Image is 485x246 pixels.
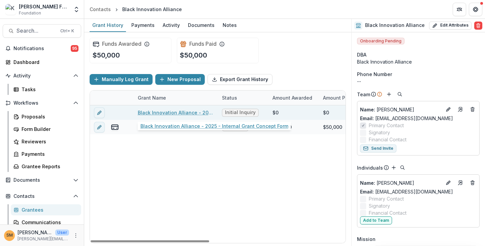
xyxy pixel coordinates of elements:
a: Go to contact [455,177,466,188]
span: Initial Inquiry [225,110,256,115]
span: Signatory [369,129,390,136]
div: Payments [22,150,76,157]
button: Notifications95 [3,43,81,54]
p: User [55,230,69,236]
div: $0 [323,109,329,116]
span: Activity [13,73,70,79]
button: Edit [444,105,452,113]
div: $50,000 [323,124,342,131]
div: Activity [160,20,183,30]
div: Grant Name [134,91,218,105]
div: Black Innovation Alliance [122,6,182,13]
a: Dashboard [3,57,81,68]
span: Signatory [369,202,390,209]
a: Contacts [87,4,114,14]
div: Communications [22,219,76,226]
span: Workflows [13,100,70,106]
span: Search... [17,28,56,34]
span: Primary Contact [369,195,404,202]
a: Payments [11,148,81,160]
p: Team [357,91,370,98]
div: Grantee Reports [22,163,76,170]
a: Black Innovation Alliance - Strategic Grant - [DATE] [138,124,214,131]
span: Documents [13,177,70,183]
a: Grant History [90,19,126,32]
div: $50,000 [272,124,292,131]
div: Status [218,91,268,105]
div: Documents [185,20,217,30]
div: Form Builder [22,126,76,133]
a: Black Innovation Alliance - 2025 - Internal Grant Concept Form [138,109,214,116]
div: Amount Awarded [268,91,319,105]
a: Payments [129,19,157,32]
a: Email: [EMAIL_ADDRESS][DOMAIN_NAME] [360,188,453,195]
a: Name: [PERSON_NAME] [360,106,442,113]
button: Delete [474,22,482,30]
span: Foundation [19,10,41,16]
button: Manually Log Grant [90,74,153,85]
span: Primary Contact [369,122,404,129]
div: Reviewers [22,138,76,145]
button: Open Activity [3,70,81,81]
span: Email: [360,115,374,121]
div: Proposals [22,113,76,120]
span: Notifications [13,46,71,51]
a: Tasks [11,84,81,95]
button: Open Contacts [3,191,81,202]
p: [PERSON_NAME][EMAIL_ADDRESS][PERSON_NAME][DOMAIN_NAME] [18,236,69,242]
button: Search [398,164,407,172]
a: Documents [185,19,217,32]
a: Grantee Reports [11,161,81,172]
div: Grant History [90,20,126,30]
button: Add [390,164,398,172]
a: Form Builder [11,124,81,135]
a: Activity [160,19,183,32]
button: Send Invite [360,144,396,152]
p: [PERSON_NAME] [360,179,442,186]
h2: Funds Paid [189,41,217,47]
span: Mission [357,236,376,243]
div: Grantees [22,206,76,213]
p: Amount Paid [323,94,353,101]
div: Ctrl + K [59,27,75,35]
div: Amount Awarded [268,94,316,101]
span: Phone Number [357,71,392,78]
p: Individuals [357,164,383,171]
div: Subina Mahal [6,233,13,238]
a: Name: [PERSON_NAME] [360,179,442,186]
span: Name : [360,107,375,112]
a: Notes [220,19,239,32]
button: Deletes [468,105,477,113]
div: [PERSON_NAME] Foundation [19,3,69,10]
button: Partners [453,3,466,16]
p: $50,000 [93,50,120,60]
nav: breadcrumb [87,4,185,14]
button: Add [385,90,393,98]
button: view-payments [111,123,119,131]
div: Amount Paid [319,91,369,105]
span: Financial Contact [369,209,407,216]
button: Deletes [468,179,477,187]
div: $0 [272,109,279,116]
div: Status [218,94,241,101]
span: 95 [71,45,78,52]
span: Awarded [225,124,246,130]
button: Open Workflows [3,98,81,108]
button: edit [94,107,105,118]
a: Email: [EMAIL_ADDRESS][DOMAIN_NAME] [360,115,453,122]
a: Reviewers [11,136,81,147]
button: More [72,232,80,240]
div: Tasks [22,86,76,93]
button: Edit Attributes [429,22,472,30]
a: Communications [11,217,81,228]
div: Contacts [90,6,111,13]
h2: Funds Awarded [102,41,141,47]
a: Proposals [11,111,81,122]
button: Export Grant History [207,74,272,85]
p: [PERSON_NAME] [18,229,53,236]
img: Kapor Foundation [5,4,16,15]
span: Financial Contact [369,136,407,143]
